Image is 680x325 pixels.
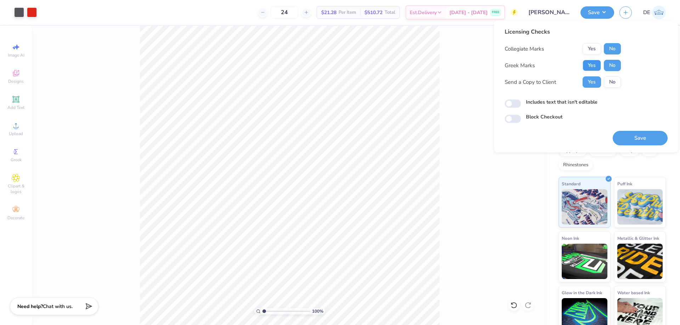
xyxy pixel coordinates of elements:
[505,78,556,86] div: Send a Copy to Client
[11,157,22,163] span: Greek
[312,308,323,314] span: 100 %
[8,52,24,58] span: Image AI
[7,105,24,110] span: Add Text
[523,5,575,19] input: Untitled Design
[604,60,621,71] button: No
[339,9,356,16] span: Per Item
[364,9,382,16] span: $510.72
[43,303,73,310] span: Chat with us.
[410,9,437,16] span: Est. Delivery
[526,113,562,121] label: Block Checkout
[604,76,621,88] button: No
[643,8,650,17] span: DE
[583,76,601,88] button: Yes
[562,289,602,296] span: Glow in the Dark Ink
[17,303,43,310] strong: Need help?
[562,180,580,187] span: Standard
[617,244,663,279] img: Metallic & Glitter Ink
[562,234,579,242] span: Neon Ink
[604,43,621,54] button: No
[643,6,666,19] a: DE
[583,43,601,54] button: Yes
[8,79,24,84] span: Designs
[562,244,607,279] img: Neon Ink
[617,180,632,187] span: Puff Ink
[271,6,298,19] input: – –
[505,62,535,70] div: Greek Marks
[385,9,395,16] span: Total
[617,289,650,296] span: Water based Ink
[505,28,621,36] div: Licensing Checks
[492,10,499,15] span: FREE
[617,234,659,242] span: Metallic & Glitter Ink
[613,131,668,145] button: Save
[9,131,23,137] span: Upload
[321,9,336,16] span: $21.28
[652,6,666,19] img: Djian Evardoni
[617,189,663,225] img: Puff Ink
[562,189,607,225] img: Standard
[449,9,488,16] span: [DATE] - [DATE]
[526,98,597,106] label: Includes text that isn't editable
[505,45,544,53] div: Collegiate Marks
[559,160,593,170] div: Rhinestones
[580,6,614,19] button: Save
[7,215,24,221] span: Decorate
[4,183,28,195] span: Clipart & logos
[583,60,601,71] button: Yes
